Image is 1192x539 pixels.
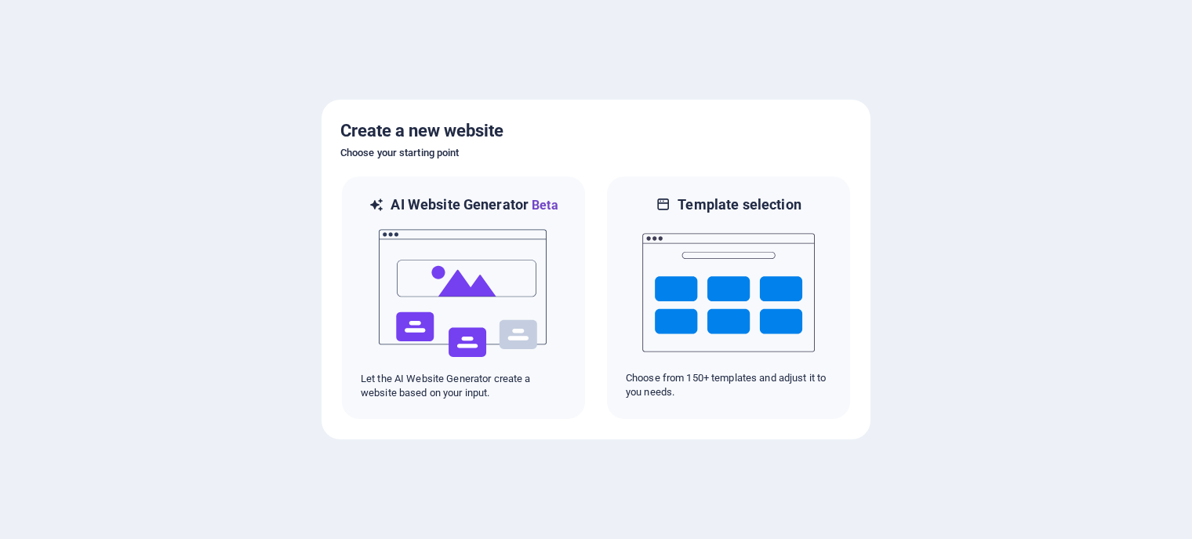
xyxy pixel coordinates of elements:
div: Template selectionChoose from 150+ templates and adjust it to you needs. [605,175,852,421]
h6: Choose your starting point [340,144,852,162]
h5: Create a new website [340,118,852,144]
h6: Template selection [678,195,801,214]
span: Beta [529,198,558,213]
h6: AI Website Generator [391,195,558,215]
p: Let the AI Website Generator create a website based on your input. [361,372,566,400]
img: ai [377,215,550,372]
p: Choose from 150+ templates and adjust it to you needs. [626,371,831,399]
div: AI Website GeneratorBetaaiLet the AI Website Generator create a website based on your input. [340,175,587,421]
